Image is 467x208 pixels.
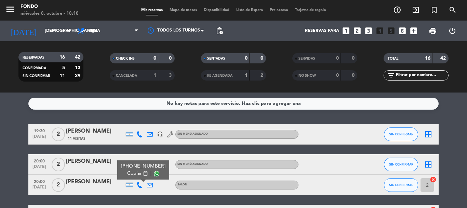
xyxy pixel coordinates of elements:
[266,8,292,12] span: Pre-acceso
[384,127,418,141] button: SIN CONFIRMAR
[177,183,187,186] span: SALÓN
[143,171,148,176] span: content_paste
[388,57,398,60] span: TOTAL
[31,177,48,185] span: 20:00
[169,56,173,61] strong: 0
[75,73,82,78] strong: 29
[157,131,163,137] i: headset_mic
[75,65,82,70] strong: 13
[166,8,200,12] span: Mapa de mesas
[384,158,418,171] button: SIN CONFIRMAR
[261,56,265,61] strong: 0
[121,163,166,170] div: [PHONE_NUMBER]
[389,162,413,166] span: SIN CONFIRMAR
[336,56,339,61] strong: 0
[31,185,48,193] span: [DATE]
[177,163,208,166] span: Sin menú asignado
[116,74,137,77] span: CANCELADA
[352,56,356,61] strong: 0
[305,28,339,33] span: Reservas para
[75,55,82,60] strong: 42
[375,26,384,35] i: looks_4
[353,26,362,35] i: looks_two
[389,183,413,187] span: SIN CONFIRMAR
[62,65,65,70] strong: 5
[31,126,48,134] span: 19:30
[154,73,156,78] strong: 1
[52,178,65,192] span: 2
[150,170,152,177] span: |
[449,6,457,14] i: search
[387,26,396,35] i: looks_5
[424,130,432,138] i: border_all
[215,27,224,35] span: pending_actions
[177,133,208,135] span: Sin menú asignado
[138,8,166,12] span: Mis reservas
[21,10,79,17] div: miércoles 8. octubre - 18:18
[66,127,124,136] div: [PERSON_NAME]
[389,132,413,136] span: SIN CONFIRMAR
[245,56,248,61] strong: 0
[424,160,432,169] i: border_all
[23,56,44,59] span: RESERVADAS
[409,26,418,35] i: add_box
[429,27,437,35] span: print
[5,4,15,17] button: menu
[425,56,430,61] strong: 16
[66,157,124,166] div: [PERSON_NAME]
[352,73,356,78] strong: 0
[207,57,225,60] span: SENTADAS
[59,55,65,60] strong: 16
[31,157,48,164] span: 20:00
[64,27,72,35] i: arrow_drop_down
[393,6,401,14] i: add_circle_outline
[336,73,339,78] strong: 0
[448,27,456,35] i: power_settings_new
[207,74,232,77] span: RE AGENDADA
[395,72,448,79] input: Filtrar por nombre...
[245,73,248,78] strong: 1
[342,26,350,35] i: looks_one
[127,170,148,177] button: Copiarcontent_paste
[298,57,315,60] span: SERVIDAS
[292,8,330,12] span: Tarjetas de regalo
[23,66,46,70] span: CONFIRMADA
[31,164,48,172] span: [DATE]
[66,178,124,186] div: [PERSON_NAME]
[166,100,301,108] div: No hay notas para este servicio. Haz clic para agregar una
[52,127,65,141] span: 2
[440,56,447,61] strong: 42
[59,73,65,78] strong: 11
[68,136,85,142] span: 11 Visitas
[116,57,135,60] span: CHECK INS
[298,74,316,77] span: NO SHOW
[5,23,41,38] i: [DATE]
[154,56,156,61] strong: 0
[430,6,438,14] i: turned_in_not
[442,21,462,41] div: LOG OUT
[233,8,266,12] span: Lista de Espera
[430,176,437,183] i: cancel
[200,8,233,12] span: Disponibilidad
[169,73,173,78] strong: 3
[412,6,420,14] i: exit_to_app
[364,26,373,35] i: looks_3
[52,158,65,171] span: 2
[261,73,265,78] strong: 2
[384,178,418,192] button: SIN CONFIRMAR
[127,170,142,177] span: Copiar
[387,71,395,79] i: filter_list
[88,28,100,33] span: Cena
[5,4,15,14] i: menu
[23,74,50,78] span: SIN CONFIRMAR
[31,134,48,142] span: [DATE]
[21,3,79,10] div: Fondo
[398,26,407,35] i: looks_6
